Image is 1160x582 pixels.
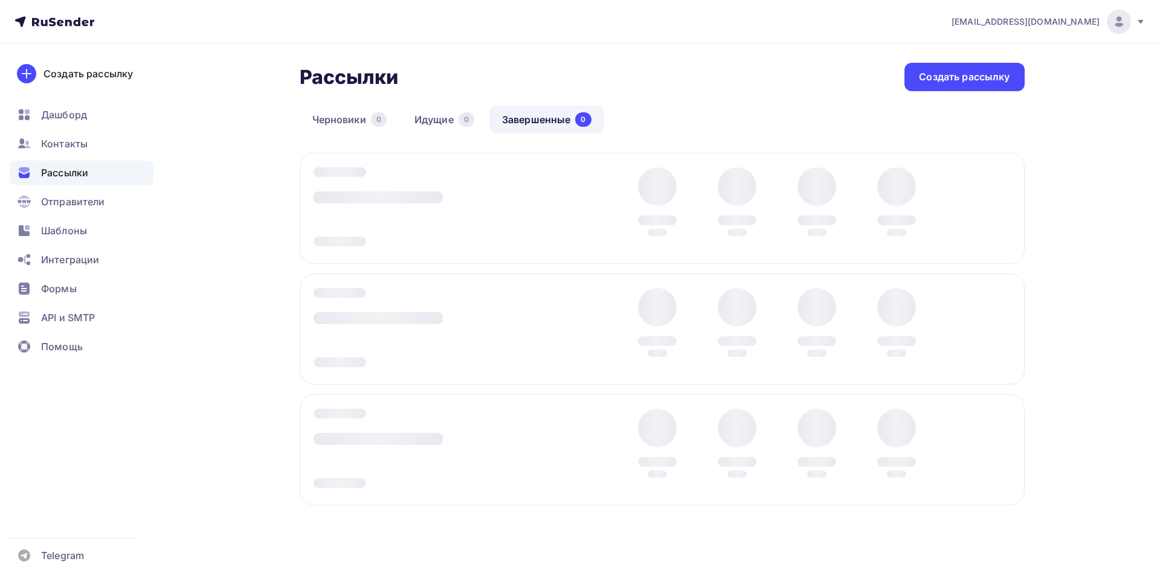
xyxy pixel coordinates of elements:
span: [EMAIL_ADDRESS][DOMAIN_NAME] [952,16,1100,28]
a: Контакты [10,132,153,156]
span: Контакты [41,136,88,151]
span: Telegram [41,548,84,563]
span: Шаблоны [41,223,87,238]
span: Рассылки [41,165,88,180]
span: Дашборд [41,107,87,122]
a: Завершенные0 [489,106,604,133]
a: Идущие0 [402,106,487,133]
a: [EMAIL_ADDRESS][DOMAIN_NAME] [952,10,1145,34]
span: Отправители [41,194,105,209]
span: Помощь [41,339,83,354]
span: Формы [41,281,77,296]
a: Дашборд [10,103,153,127]
span: API и SMTP [41,310,95,325]
a: Рассылки [10,161,153,185]
h2: Рассылки [300,65,399,89]
div: 0 [575,112,591,127]
div: Создать рассылку [43,66,133,81]
a: Черновики0 [300,106,399,133]
div: 0 [371,112,387,127]
div: 0 [459,112,474,127]
div: Создать рассылку [919,70,1010,84]
a: Отправители [10,190,153,214]
a: Формы [10,277,153,301]
span: Интеграции [41,252,99,267]
a: Шаблоны [10,219,153,243]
